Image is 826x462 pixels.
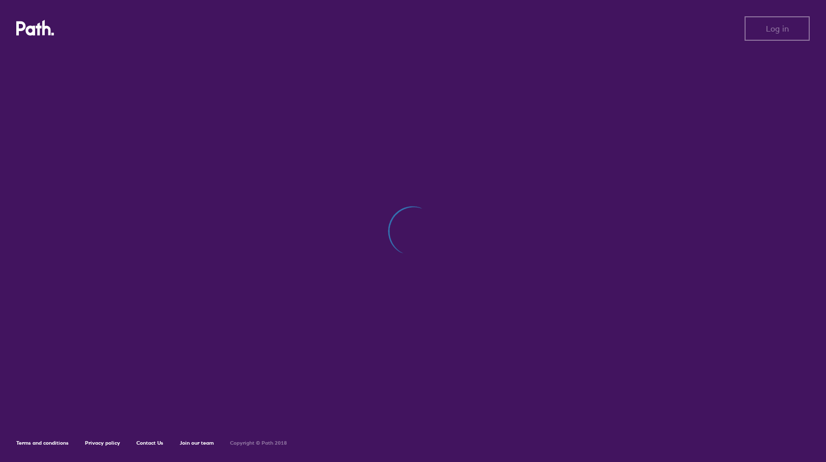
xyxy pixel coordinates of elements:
[85,440,120,446] a: Privacy policy
[180,440,214,446] a: Join our team
[230,440,287,446] h6: Copyright © Path 2018
[745,16,810,41] button: Log in
[136,440,163,446] a: Contact Us
[766,24,789,33] span: Log in
[16,440,69,446] a: Terms and conditions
